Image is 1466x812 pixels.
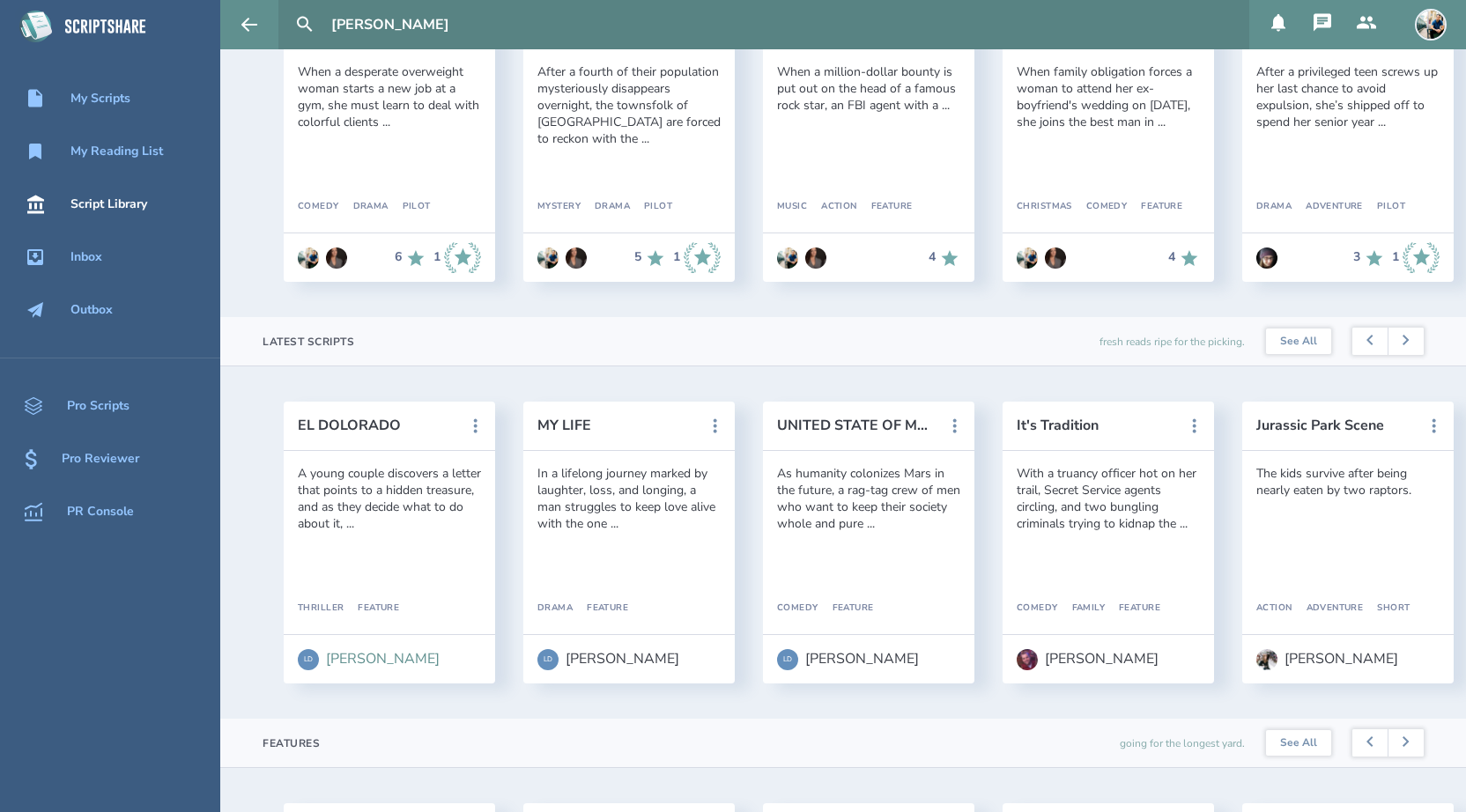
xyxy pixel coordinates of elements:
[70,144,163,159] div: My Reading List
[1017,603,1058,614] div: Comedy
[1256,202,1292,212] div: Drama
[777,202,807,212] div: Music
[298,640,440,679] a: LD[PERSON_NAME]
[1292,202,1363,212] div: Adventure
[777,603,818,614] div: Comedy
[67,505,134,519] div: PR Console
[1292,603,1364,614] div: Adventure
[433,242,481,274] div: 1 Industry Recommends
[1017,465,1200,532] div: With a truancy officer hot on her trail, Secret Service agents circling, and two bungling crimina...
[70,92,130,106] div: My Scripts
[1256,649,1277,670] img: user_1750533153-crop.jpg
[673,250,680,264] div: 1
[537,465,721,532] div: In a lifelong journey marked by laughter, loss, and longing, a man struggles to keep love alive w...
[1256,247,1277,269] img: user_1597253789-crop.jpg
[537,640,679,679] a: LD[PERSON_NAME]
[1168,250,1175,264] div: 4
[929,247,960,269] div: 4 Recommends
[634,242,666,274] div: 5 Recommends
[1392,250,1399,264] div: 1
[1058,603,1106,614] div: Family
[1415,9,1447,41] img: user_1673573717-crop.jpg
[634,250,641,264] div: 5
[1072,202,1128,212] div: Comedy
[818,603,874,614] div: Feature
[1266,730,1331,757] a: See All
[777,417,936,433] button: UNITED STATE OF MARS
[326,651,440,667] div: [PERSON_NAME]
[1266,328,1331,355] a: See All
[298,202,339,212] div: Comedy
[1017,649,1038,670] img: user_1718118867-crop.jpg
[62,452,139,466] div: Pro Reviewer
[537,649,559,670] div: LD
[298,649,319,670] div: LD
[263,335,354,349] div: Latest Scripts
[70,303,113,317] div: Outbox
[395,250,402,264] div: 6
[929,250,936,264] div: 4
[298,603,344,614] div: Thriller
[1017,417,1175,433] button: It's Tradition
[1363,202,1405,212] div: Pilot
[1256,417,1415,433] button: Jurassic Park Scene
[1127,202,1182,212] div: Feature
[298,417,456,433] button: EL DOLORADO
[70,250,102,264] div: Inbox
[537,247,559,269] img: user_1673573717-crop.jpg
[1256,63,1440,130] div: After a privileged teen screws up her last chance to avoid expulsion, she’s shipped off to spend ...
[777,63,960,114] div: When a million-dollar bounty is put out on the head of a famous rock star, an FBI agent with a ...
[573,603,628,614] div: Feature
[1285,651,1398,667] div: [PERSON_NAME]
[1045,651,1159,667] div: [PERSON_NAME]
[344,603,399,614] div: Feature
[433,250,441,264] div: 1
[777,649,798,670] div: LD
[1045,247,1066,269] img: user_1604966854-crop.jpg
[70,197,147,211] div: Script Library
[263,736,320,750] div: Features
[1256,603,1292,614] div: Action
[339,202,389,212] div: Drama
[777,247,798,269] img: user_1673573717-crop.jpg
[581,202,630,212] div: Drama
[326,247,347,269] img: user_1604966854-crop.jpg
[1017,63,1200,130] div: When family obligation forces a woman to attend her ex-boyfriend's wedding on [DATE], she joins t...
[1105,603,1160,614] div: Feature
[566,651,679,667] div: [PERSON_NAME]
[298,247,319,269] img: user_1673573717-crop.jpg
[1353,242,1385,274] div: 3 Recommends
[537,603,573,614] div: Drama
[1256,640,1398,679] a: [PERSON_NAME]
[805,651,919,667] div: [PERSON_NAME]
[389,202,431,212] div: Pilot
[1168,247,1200,269] div: 4 Recommends
[395,242,426,274] div: 6 Recommends
[630,202,672,212] div: Pilot
[1017,202,1072,212] div: Christmas
[1256,465,1440,498] div: The kids survive after being nearly eaten by two raptors.
[298,465,481,532] div: A young couple discovers a letter that points to a hidden treasure, and as they decide what to do...
[1353,250,1360,264] div: 3
[777,640,919,679] a: LD[PERSON_NAME]
[807,202,857,212] div: Action
[1256,239,1277,277] a: Go to Zaelyna (Zae) Beck's profile
[537,417,696,433] button: MY LIFE
[1017,247,1038,269] img: user_1673573717-crop.jpg
[673,242,721,274] div: 1 Industry Recommends
[537,63,721,147] div: After a fourth of their population mysteriously disappears overnight, the townsfolk of [GEOGRAPHI...
[1363,603,1410,614] div: Short
[566,247,587,269] img: user_1604966854-crop.jpg
[857,202,913,212] div: Feature
[67,399,130,413] div: Pro Scripts
[1120,719,1245,767] div: going for the longest yard.
[537,202,581,212] div: Mystery
[777,465,960,532] div: As humanity colonizes Mars in the future, a rag-tag crew of men who want to keep their society wh...
[805,247,826,269] img: user_1604966854-crop.jpg
[298,63,481,130] div: When a desperate overweight woman starts a new job at a gym, she must learn to deal with colorful...
[1392,242,1440,274] div: 1 Industry Recommends
[1099,317,1245,365] div: fresh reads ripe for the picking.
[1017,640,1159,679] a: [PERSON_NAME]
